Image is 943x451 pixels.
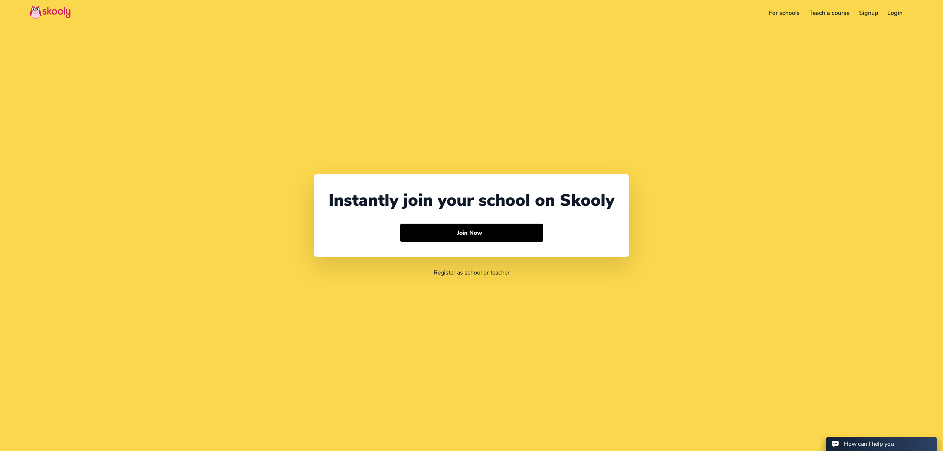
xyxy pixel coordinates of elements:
a: Login [882,7,907,19]
img: Skooly [30,5,71,19]
a: Register as school or teacher [434,269,510,277]
a: Signup [854,7,883,19]
div: Instantly join your school on Skooly [329,189,614,212]
a: For schools [764,7,805,19]
button: Join Now [400,224,543,242]
a: Teach a course [805,7,854,19]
